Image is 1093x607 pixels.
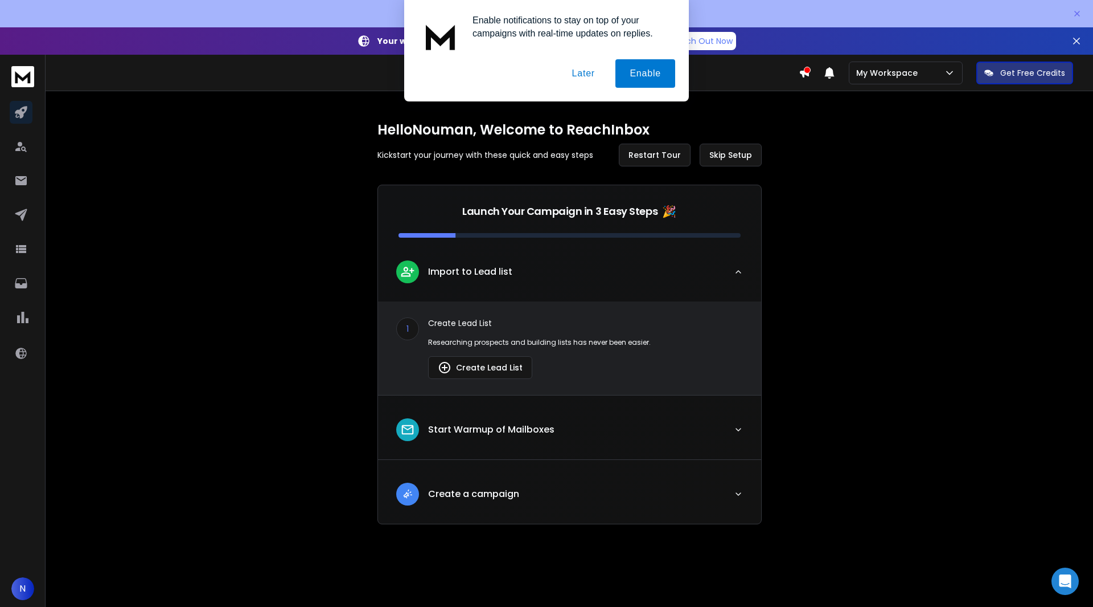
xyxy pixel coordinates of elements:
[615,59,675,88] button: Enable
[428,338,743,347] p: Researching prospects and building lists has never been easier.
[700,144,762,166] button: Skip Setup
[377,149,593,161] p: Kickstart your journey with these quick and easy steps
[709,149,752,161] span: Skip Setup
[462,203,658,219] p: Launch Your Campaign in 3 Easy Steps
[400,422,415,437] img: lead
[396,317,419,340] div: 1
[400,264,415,279] img: lead
[378,409,761,459] button: leadStart Warmup of Mailboxes
[11,577,34,600] button: N
[428,423,554,437] p: Start Warmup of Mailboxes
[428,317,743,329] p: Create Lead List
[438,361,451,374] img: lead
[463,14,675,40] div: Enable notifications to stay on top of your campaigns with real-time updates on replies.
[400,487,415,501] img: lead
[662,203,676,219] span: 🎉
[619,144,691,166] button: Restart Tour
[428,265,512,279] p: Import to Lead list
[428,356,532,379] button: Create Lead List
[1051,568,1079,595] div: Open Intercom Messenger
[428,487,519,501] p: Create a campaign
[557,59,609,88] button: Later
[378,474,761,524] button: leadCreate a campaign
[418,14,463,59] img: notification icon
[377,121,762,139] h1: Hello Nouman , Welcome to ReachInbox
[378,251,761,302] button: leadImport to Lead list
[378,302,761,395] div: leadImport to Lead list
